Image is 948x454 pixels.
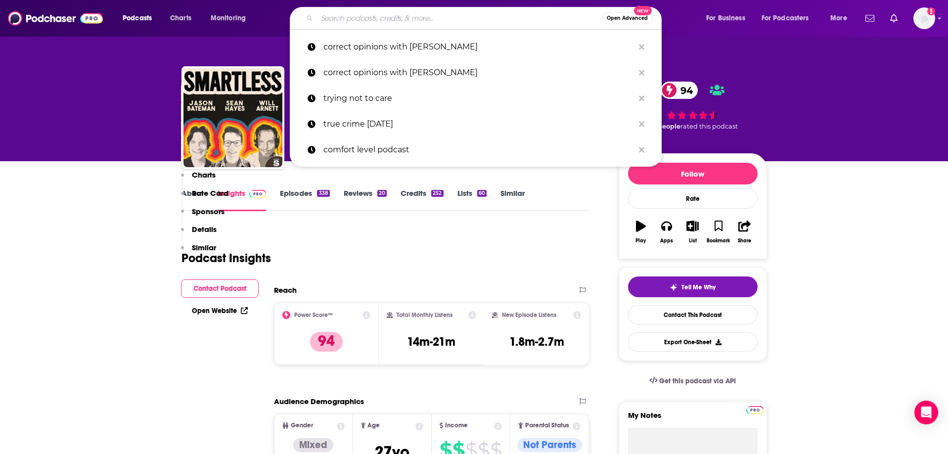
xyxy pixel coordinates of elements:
p: Details [192,225,217,234]
span: More [830,11,847,25]
div: 252 [431,190,443,197]
div: 94 61 peoplerated this podcast [619,75,767,136]
a: true crime [DATE] [290,111,662,137]
p: 94 [310,332,343,352]
p: correct opinions with trey kennedy [323,60,634,86]
button: Details [181,225,217,243]
span: Get this podcast via API [659,377,736,385]
div: 60 [477,190,487,197]
img: Podchaser Pro [746,406,764,414]
button: Similar [181,243,216,261]
svg: Add a profile image [927,7,935,15]
h2: New Episode Listens [502,312,556,318]
a: comfort level podcast [290,137,662,163]
span: Podcasts [123,11,152,25]
div: Open Intercom Messenger [914,401,938,424]
img: User Profile [913,7,935,29]
span: For Business [706,11,745,25]
a: Lists60 [457,188,487,211]
p: true crime today [323,111,634,137]
h2: Power Score™ [294,312,333,318]
span: Tell Me Why [681,283,716,291]
input: Search podcasts, credits, & more... [317,10,602,26]
button: Share [731,214,757,250]
button: open menu [823,10,859,26]
p: comfort level podcast [323,137,634,163]
img: Podchaser - Follow, Share and Rate Podcasts [8,9,103,28]
button: List [679,214,705,250]
div: Bookmark [707,238,730,244]
span: For Podcasters [762,11,809,25]
span: New [634,6,652,15]
a: Episodes338 [280,188,329,211]
div: Rate [628,188,758,209]
span: Charts [170,11,191,25]
h3: 1.8m-2.7m [509,334,564,349]
span: rated this podcast [680,123,738,130]
div: 20 [377,190,387,197]
button: Bookmark [706,214,731,250]
a: Open Website [192,307,248,315]
a: Charts [164,10,197,26]
button: open menu [116,10,165,26]
p: Rate Card [192,188,228,198]
h2: Audience Demographics [274,397,364,406]
p: correct opinions with trey kennedy [323,34,634,60]
a: Contact This Podcast [628,305,758,324]
button: Contact Podcast [181,279,259,298]
button: Sponsors [181,207,225,225]
div: 338 [317,190,329,197]
div: Not Parents [517,438,582,452]
a: Get this podcast via API [641,369,744,393]
button: Open AdvancedNew [602,12,652,24]
span: Parental Status [525,422,569,429]
p: Sponsors [192,207,225,216]
span: Open Advanced [607,16,648,21]
button: open menu [699,10,758,26]
span: Age [367,422,380,429]
h2: Reach [274,285,297,295]
button: Rate Card [181,188,228,207]
span: Logged in as rowan.sullivan [913,7,935,29]
h2: Total Monthly Listens [397,312,452,318]
span: 94 [671,82,698,99]
button: tell me why sparkleTell Me Why [628,276,758,297]
a: correct opinions with [PERSON_NAME] [290,34,662,60]
span: Monitoring [211,11,246,25]
a: Show notifications dropdown [886,10,902,27]
div: Apps [660,238,673,244]
img: SmartLess [183,68,282,167]
button: Apps [654,214,679,250]
span: 61 people [649,123,680,130]
button: open menu [755,10,823,26]
div: Mixed [293,438,333,452]
p: trying not to care [323,86,634,111]
a: Reviews20 [344,188,387,211]
label: My Notes [628,410,758,428]
a: Pro website [746,405,764,414]
div: List [689,238,697,244]
button: open menu [204,10,259,26]
button: Play [628,214,654,250]
button: Follow [628,163,758,184]
a: 94 [661,82,698,99]
button: Export One-Sheet [628,332,758,352]
span: Gender [291,422,313,429]
a: Show notifications dropdown [861,10,878,27]
div: Play [635,238,646,244]
button: Show profile menu [913,7,935,29]
p: Similar [192,243,216,252]
div: Share [738,238,751,244]
a: Credits252 [401,188,443,211]
a: trying not to care [290,86,662,111]
a: Similar [500,188,525,211]
h3: 14m-21m [407,334,455,349]
span: Income [445,422,468,429]
img: tell me why sparkle [670,283,677,291]
a: correct opinions with [PERSON_NAME] [290,60,662,86]
div: Search podcasts, credits, & more... [299,7,671,30]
